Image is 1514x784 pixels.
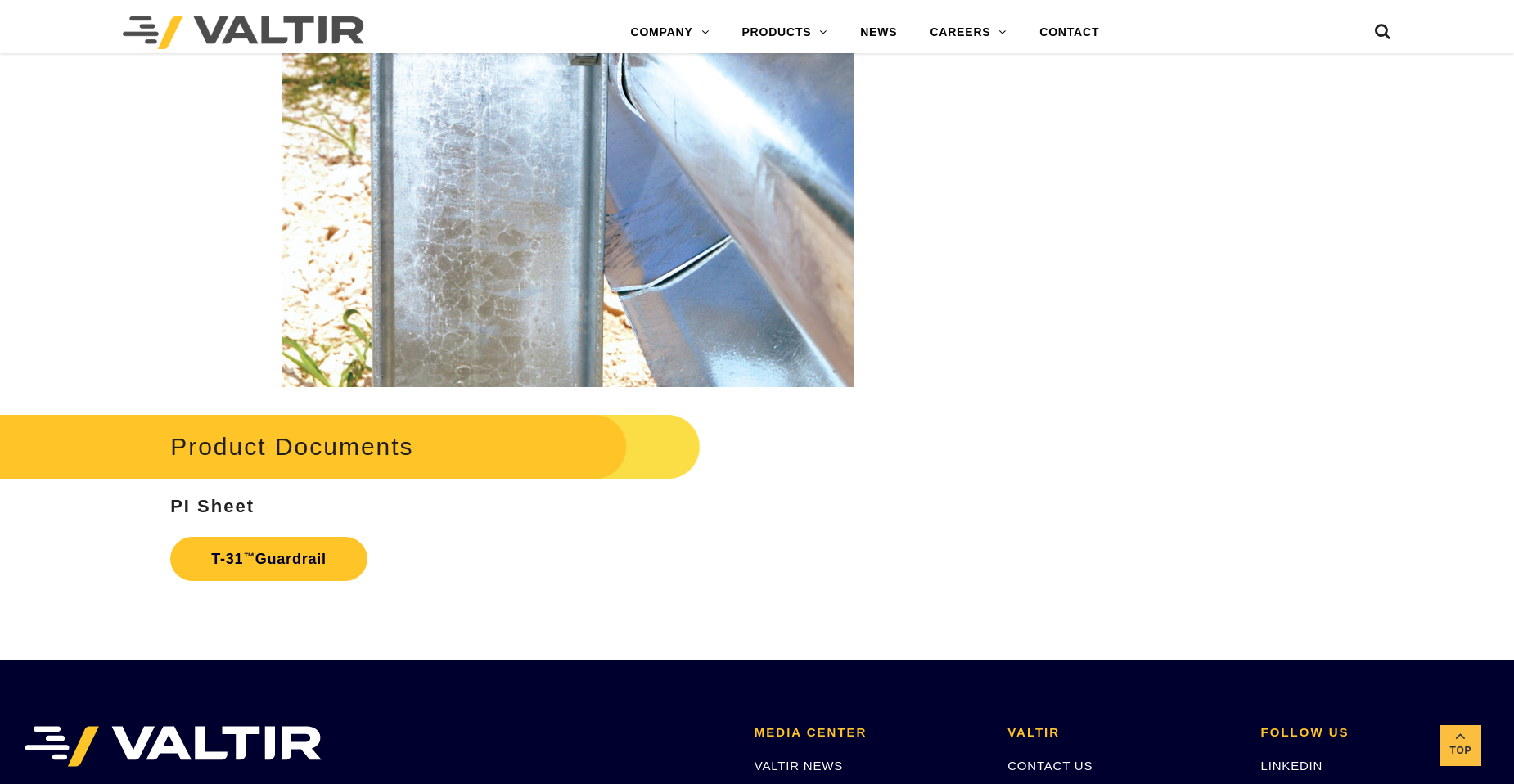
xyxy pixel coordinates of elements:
a: Top [1440,725,1481,766]
h2: MEDIA CENTER [755,726,983,740]
a: CONTACT [1023,16,1115,49]
span: Top [1440,741,1481,760]
a: T-31™Guardrail [170,537,367,581]
a: PRODUCTS [725,16,844,49]
a: COMPANY [614,16,725,49]
a: LINKEDIN [1261,759,1323,773]
strong: PI Sheet [170,496,255,516]
a: CAREERS [913,16,1023,49]
sup: ™ [243,551,255,563]
a: CONTACT US [1007,759,1093,773]
h2: VALTIR [1007,726,1236,740]
img: Valtir [123,16,364,49]
img: VALTIR [25,726,322,767]
a: VALTIR NEWS [755,759,843,773]
a: NEWS [844,16,913,49]
h2: FOLLOW US [1261,726,1489,740]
